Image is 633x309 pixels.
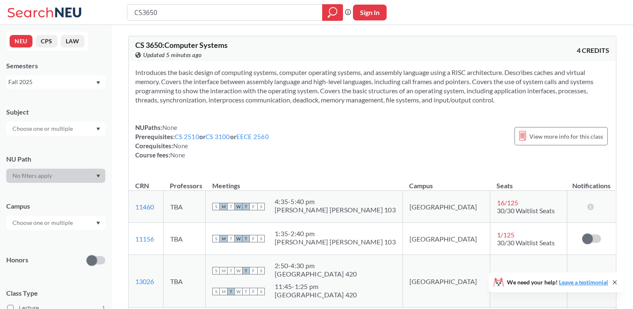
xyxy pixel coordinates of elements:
div: [PERSON_NAME] [PERSON_NAME] 103 [275,238,396,246]
div: Fall 2025Dropdown arrow [6,75,105,89]
span: Class Type [6,289,105,298]
span: S [257,288,265,295]
a: 11460 [135,203,154,211]
svg: Dropdown arrow [96,81,100,85]
span: S [257,235,265,242]
div: 11:45 - 1:25 pm [275,282,357,291]
a: CS 2510 [175,133,199,140]
span: 4 CREDITS [577,46,609,55]
th: Notifications [567,173,616,191]
span: F [250,235,257,242]
span: None [162,124,177,131]
span: F [250,267,257,274]
input: Choose one or multiple [8,124,78,134]
span: W [235,235,242,242]
div: NUPaths: Prerequisites: or or Corequisites: Course fees: [135,123,269,159]
span: S [257,267,265,274]
span: M [220,288,227,295]
a: CS 3100 [206,133,230,140]
td: [GEOGRAPHIC_DATA] [402,255,490,308]
div: 2:50 - 4:30 pm [275,262,357,270]
span: T [242,267,250,274]
span: T [242,288,250,295]
span: T [227,203,235,210]
div: magnifying glass [322,4,343,21]
span: T [242,203,250,210]
span: CS 3650 : Computer Systems [135,40,228,50]
span: M [220,267,227,274]
span: W [235,203,242,210]
div: Dropdown arrow [6,122,105,136]
span: F [250,288,257,295]
div: Fall 2025 [8,77,95,87]
span: S [257,203,265,210]
th: Campus [402,173,490,191]
span: 16 / 125 [497,199,518,207]
div: [GEOGRAPHIC_DATA] 420 [275,270,357,278]
span: W [235,288,242,295]
span: We need your help! [507,279,608,285]
span: S [212,288,220,295]
div: Dropdown arrow [6,169,105,183]
span: W [235,267,242,274]
span: View more info for this class [529,131,603,142]
span: T [227,288,235,295]
input: Choose one or multiple [8,218,78,228]
div: Subject [6,107,105,117]
span: T [227,235,235,242]
span: M [220,235,227,242]
td: [GEOGRAPHIC_DATA] [402,191,490,223]
div: NU Path [6,154,105,164]
span: F [250,203,257,210]
td: TBA [163,223,205,255]
svg: magnifying glass [328,7,338,18]
span: 30/30 Waitlist Seats [497,207,555,214]
a: EECE 2560 [236,133,269,140]
p: Honors [6,255,28,265]
a: 11156 [135,235,154,243]
th: Meetings [206,173,403,191]
span: S [212,235,220,242]
button: LAW [61,35,84,47]
span: S [212,203,220,210]
div: Semesters [6,61,105,70]
span: T [242,235,250,242]
th: Professors [163,173,205,191]
div: Dropdown arrow [6,216,105,230]
div: [PERSON_NAME] [PERSON_NAME] 103 [275,206,396,214]
button: Sign In [353,5,387,20]
span: None [173,142,188,150]
input: Class, professor, course number, "phrase" [134,5,316,20]
th: Seats [490,173,567,191]
div: CRN [135,181,149,190]
div: 1:35 - 2:40 pm [275,229,396,238]
button: CPS [36,35,57,47]
section: Introduces the basic design of computing systems, computer operating systems, and assembly langua... [135,68,609,105]
div: 4:35 - 5:40 pm [275,197,396,206]
span: S [212,267,220,274]
span: M [220,203,227,210]
span: None [170,151,185,159]
a: Leave a testimonial [559,279,608,286]
span: Updated 5 minutes ago [143,50,202,60]
button: NEU [10,35,32,47]
td: [GEOGRAPHIC_DATA] [402,223,490,255]
td: TBA [163,191,205,223]
span: 1 / 125 [497,231,514,239]
td: TBA [163,255,205,308]
span: 30/30 Waitlist Seats [497,239,555,247]
span: T [227,267,235,274]
svg: Dropdown arrow [96,174,100,178]
div: [GEOGRAPHIC_DATA] 420 [275,291,357,299]
a: 13026 [135,277,154,285]
svg: Dropdown arrow [96,127,100,131]
div: Campus [6,202,105,211]
svg: Dropdown arrow [96,222,100,225]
